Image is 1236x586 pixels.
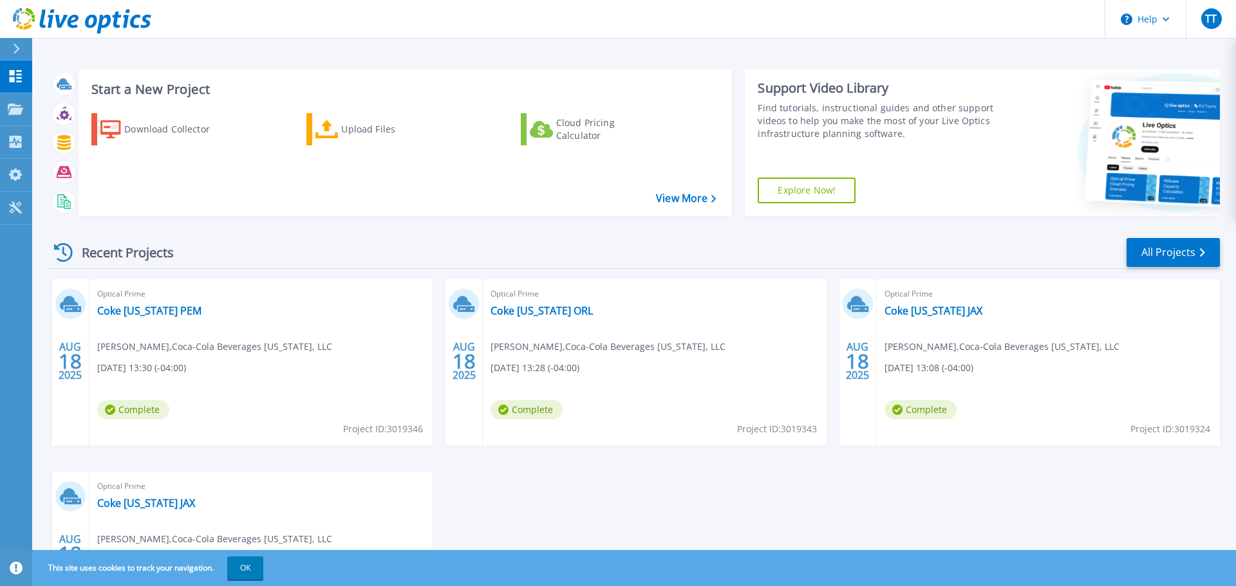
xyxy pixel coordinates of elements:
span: Optical Prime [97,479,425,493]
h3: Start a New Project [91,82,716,96]
span: Optical Prime [491,287,818,301]
a: Coke [US_STATE] JAX [97,497,195,509]
div: Recent Projects [50,237,191,268]
span: [DATE] 13:08 (-04:00) [885,361,973,375]
span: [DATE] 13:28 (-04:00) [491,361,579,375]
span: Complete [491,400,563,419]
a: Download Collector [91,113,235,145]
span: Project ID: 3019324 [1130,422,1210,436]
a: Coke [US_STATE] ORL [491,304,593,317]
span: TT [1205,14,1217,24]
span: 18 [453,356,476,367]
span: [PERSON_NAME] , Coca-Cola Beverages [US_STATE], LLC [97,340,332,354]
span: Complete [885,400,957,419]
span: Optical Prime [885,287,1212,301]
span: Project ID: 3019346 [343,422,423,436]
div: AUG 2025 [58,530,82,577]
a: View More [656,192,716,205]
span: [PERSON_NAME] , Coca-Cola Beverages [US_STATE], LLC [491,340,726,354]
a: Cloud Pricing Calculator [521,113,664,145]
div: Download Collector [124,116,227,142]
a: Explore Now! [758,178,856,203]
span: 18 [846,356,869,367]
div: Cloud Pricing Calculator [556,116,659,142]
button: OK [227,556,263,580]
div: Find tutorials, instructional guides and other support videos to help you make the most of your L... [758,102,1000,140]
span: 18 [59,548,82,559]
span: [DATE] 13:30 (-04:00) [97,361,186,375]
a: All Projects [1127,238,1220,267]
span: Project ID: 3019343 [737,422,817,436]
span: Complete [97,400,169,419]
span: [PERSON_NAME] , Coca-Cola Beverages [US_STATE], LLC [97,532,332,546]
div: AUG 2025 [845,338,870,385]
span: [PERSON_NAME] , Coca-Cola Beverages [US_STATE], LLC [885,340,1119,354]
span: This site uses cookies to track your navigation. [35,556,263,580]
div: Upload Files [341,116,444,142]
div: AUG 2025 [58,338,82,385]
a: Upload Files [306,113,450,145]
span: Optical Prime [97,287,425,301]
a: Coke [US_STATE] JAX [885,304,982,317]
a: Coke [US_STATE] PEM [97,304,201,317]
div: AUG 2025 [452,338,476,385]
div: Support Video Library [758,80,1000,96]
span: 18 [59,356,82,367]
